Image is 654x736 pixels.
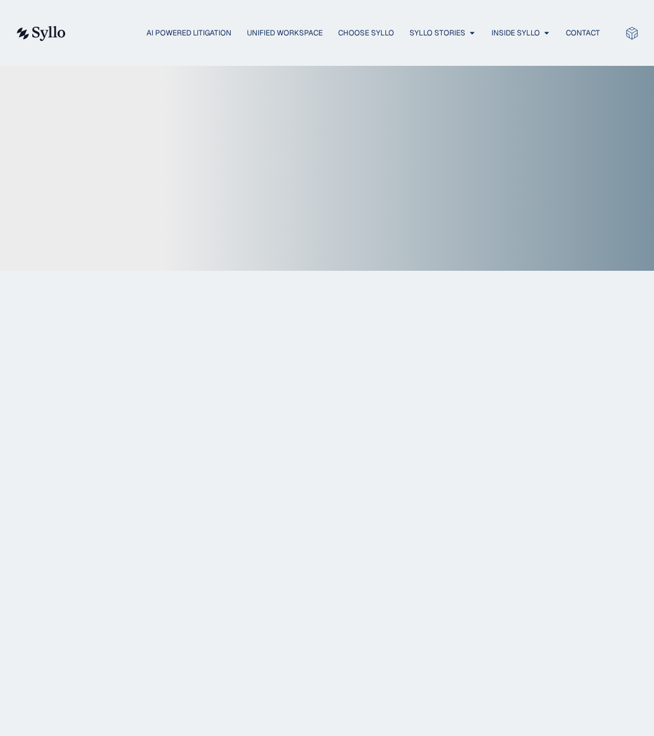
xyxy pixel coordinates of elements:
[566,27,600,39] a: Contact
[91,27,600,39] nav: Menu
[247,27,323,39] a: Unified Workspace
[91,27,600,39] div: Menu Toggle
[146,27,231,39] a: AI Powered Litigation
[491,27,540,39] a: Inside Syllo
[15,26,66,41] img: syllo
[338,27,394,39] a: Choose Syllo
[410,27,465,39] a: Syllo Stories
